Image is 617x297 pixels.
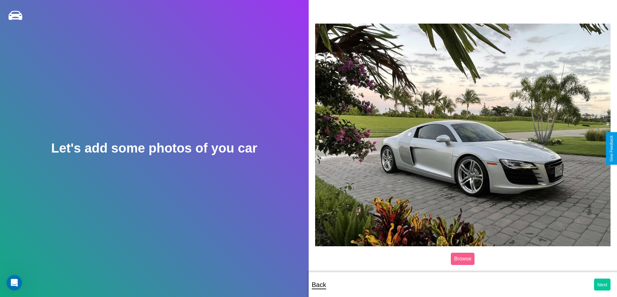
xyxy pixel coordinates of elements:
[594,279,611,291] button: Next
[609,135,614,162] div: Give Feedback
[51,141,257,155] h2: Let's add some photos of you car
[315,24,611,246] img: posted
[312,279,326,291] p: Back
[6,275,22,291] iframe: Intercom live chat
[451,253,474,265] label: Browse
